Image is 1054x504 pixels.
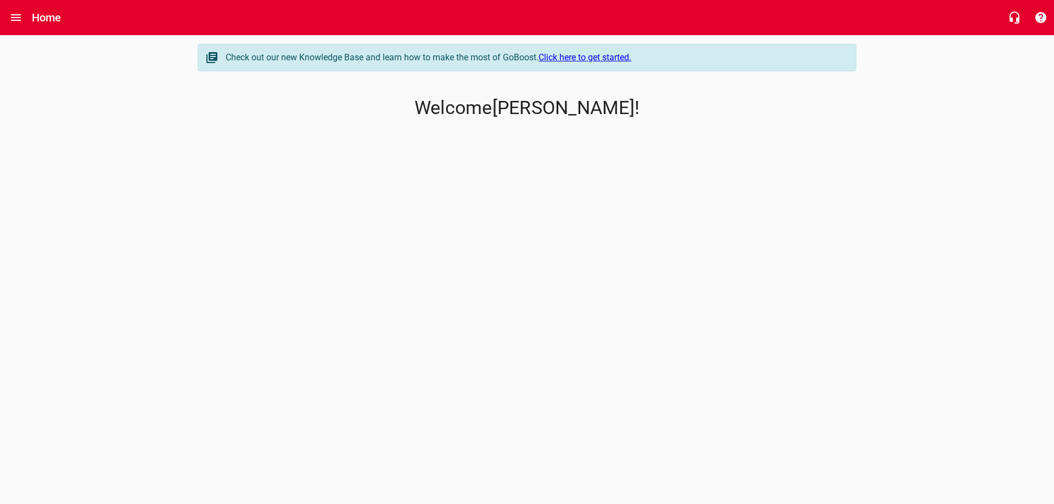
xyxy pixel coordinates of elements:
[1001,4,1028,31] button: Live Chat
[1028,4,1054,31] button: Support Portal
[198,97,856,119] p: Welcome [PERSON_NAME] !
[226,51,845,64] div: Check out our new Knowledge Base and learn how to make the most of GoBoost.
[32,9,61,26] h6: Home
[3,4,29,31] button: Open drawer
[539,52,631,63] a: Click here to get started.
